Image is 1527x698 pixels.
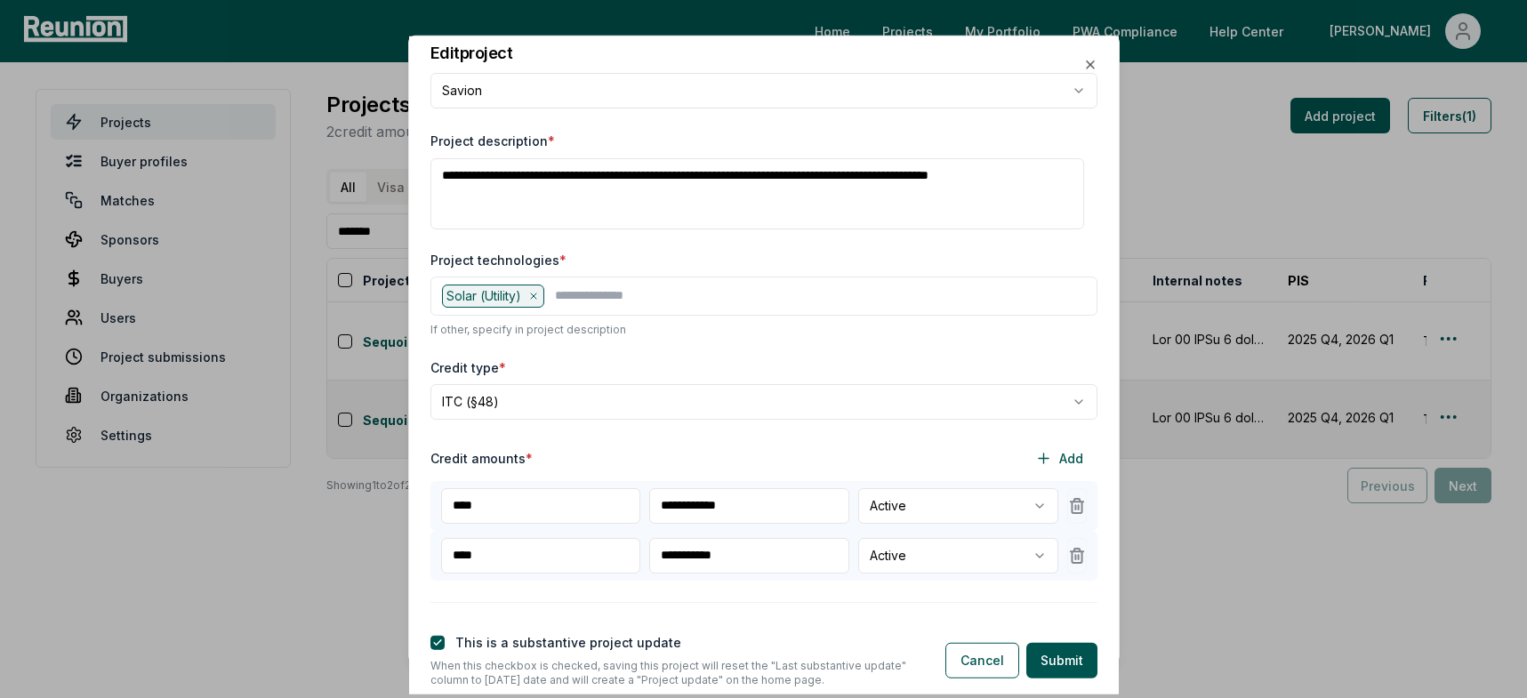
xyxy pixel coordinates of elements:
[430,659,917,687] p: When this checkbox is checked, saving this project will reset the "Last substantive update" colum...
[430,323,1097,337] p: If other, specify in project description
[1021,441,1097,477] button: Add
[430,251,567,269] label: Project technologies
[455,635,681,650] label: This is a substantive project update
[430,358,506,377] label: Credit type
[945,642,1019,678] button: Cancel
[1026,642,1097,678] button: Submit
[430,45,513,61] h2: Edit project
[430,133,555,148] label: Project description
[442,285,545,308] div: Solar (Utility)
[430,449,533,468] label: Credit amounts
